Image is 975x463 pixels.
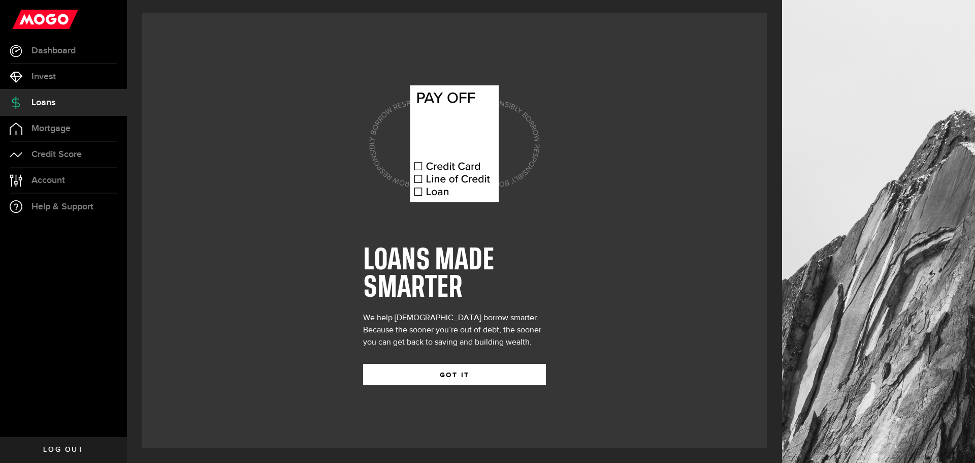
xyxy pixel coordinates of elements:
[31,72,56,81] span: Invest
[31,176,65,185] span: Account
[31,46,76,55] span: Dashboard
[31,124,71,133] span: Mortgage
[31,150,82,159] span: Credit Score
[43,446,83,453] span: Log out
[363,247,546,302] h1: LOANS MADE SMARTER
[31,202,93,211] span: Help & Support
[31,98,55,107] span: Loans
[363,364,546,385] button: GOT IT
[363,312,546,349] div: We help [DEMOGRAPHIC_DATA] borrow smarter. Because the sooner you’re out of debt, the sooner you ...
